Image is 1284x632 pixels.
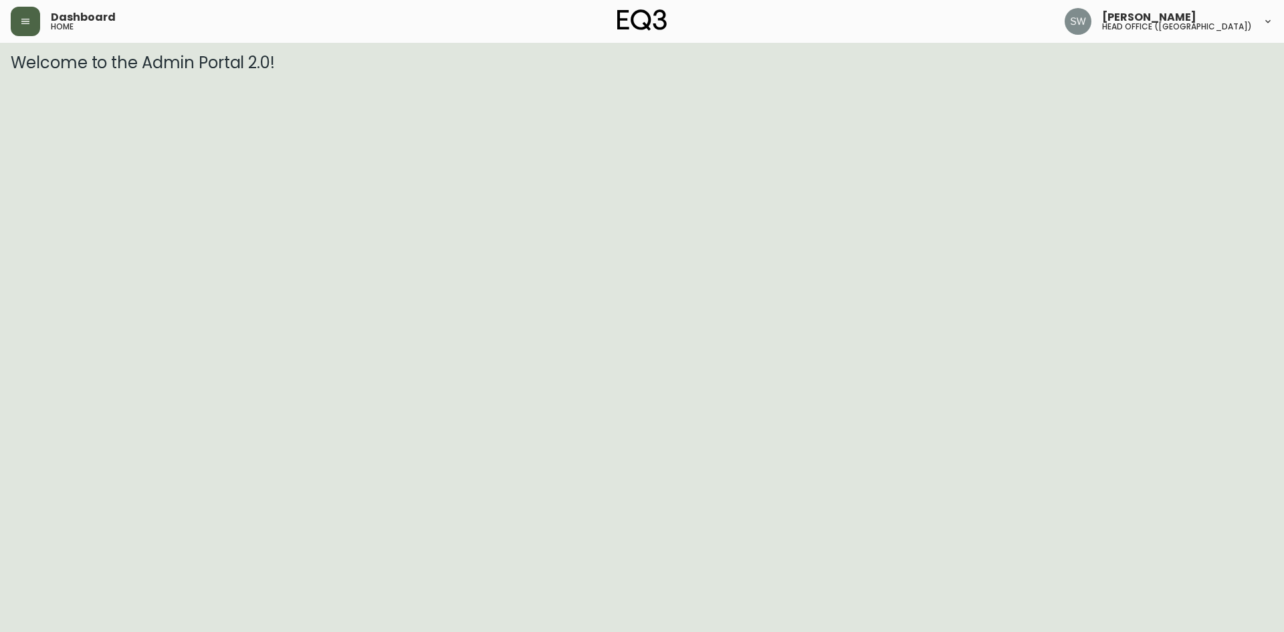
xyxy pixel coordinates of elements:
span: Dashboard [51,12,116,23]
span: [PERSON_NAME] [1102,12,1196,23]
img: logo [617,9,667,31]
h5: home [51,23,74,31]
img: cf327c95c3804d9bcdc9b63ff08e2bce [1065,8,1091,35]
h3: Welcome to the Admin Portal 2.0! [11,54,1273,72]
h5: head office ([GEOGRAPHIC_DATA]) [1102,23,1252,31]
